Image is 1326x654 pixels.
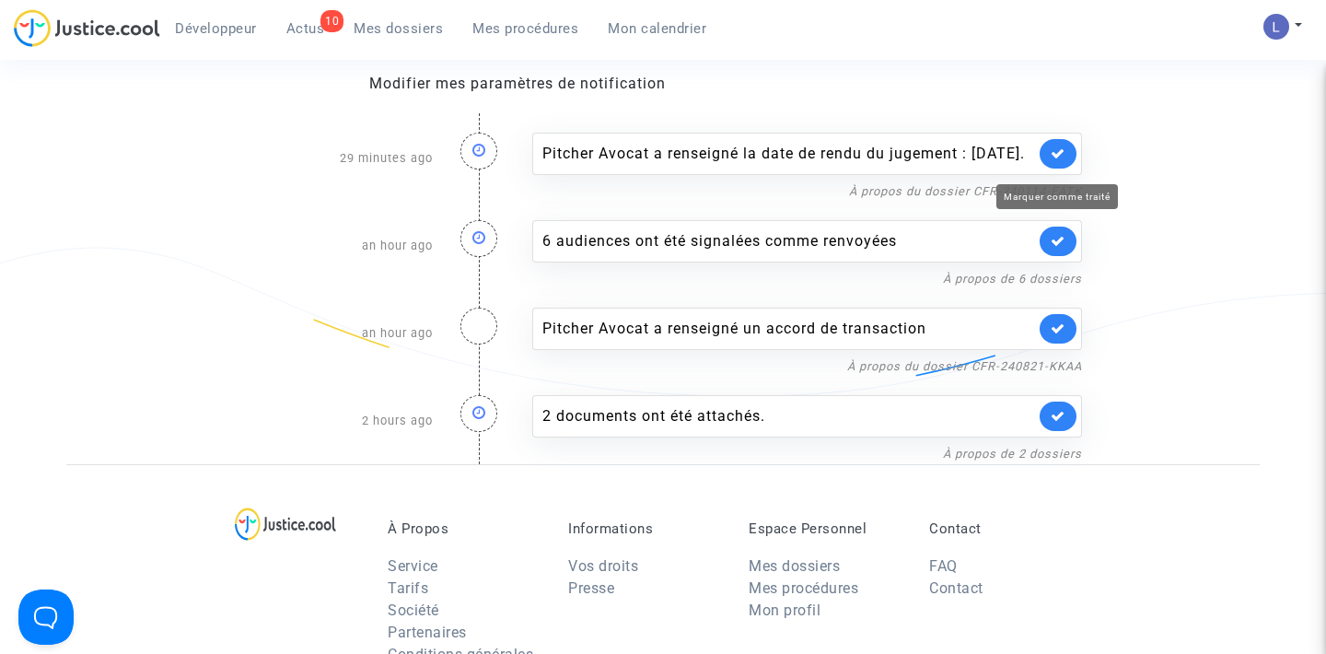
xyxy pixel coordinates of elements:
a: À propos du dossier CFR-240114-EATK [849,184,1082,198]
a: Mes dossiers [749,557,840,575]
a: Vos droits [568,557,638,575]
a: Mon calendrier [593,15,721,42]
img: jc-logo.svg [14,9,160,47]
p: Espace Personnel [749,520,901,537]
a: Développeur [160,15,272,42]
div: Pitcher Avocat a renseigné la date de rendu du jugement : [DATE]. [542,143,1035,165]
span: Actus [286,20,325,37]
div: 2 documents ont été attachés. [542,405,1035,427]
a: Presse [568,579,614,597]
a: FAQ [929,557,958,575]
span: Mes dossiers [354,20,443,37]
div: 29 minutes ago [230,114,447,202]
div: an hour ago [230,202,447,289]
div: Pitcher Avocat a renseigné un accord de transaction [542,318,1035,340]
p: Informations [568,520,721,537]
div: 6 audiences ont été signalées comme renvoyées [542,230,1035,252]
div: 10 [320,10,343,32]
span: Mes procédures [472,20,578,37]
a: Mes dossiers [339,15,458,42]
a: Mes procédures [458,15,593,42]
img: logo-lg.svg [235,508,337,541]
a: Modifier mes paramètres de notification [369,75,666,92]
iframe: Help Scout Beacon - Open [18,590,74,645]
a: Service [388,557,438,575]
span: Mon calendrier [608,20,706,37]
p: Contact [929,520,1082,537]
a: Partenaires [388,624,467,641]
a: Société [388,601,439,619]
a: Contact [929,579,983,597]
p: À Propos [388,520,541,537]
a: À propos du dossier CFR-240821-KKAA [847,359,1082,373]
a: À propos de 6 dossiers [943,272,1082,286]
a: Tarifs [388,579,428,597]
div: 2 hours ago [230,377,447,464]
a: À propos de 2 dossiers [943,447,1082,461]
a: Mes procédures [749,579,858,597]
a: Mon profil [749,601,820,619]
a: 10Actus [272,15,340,42]
div: an hour ago [230,289,447,377]
span: Développeur [175,20,257,37]
img: AATXAJzI13CaqkJmx-MOQUbNyDE09GJ9dorwRvFSQZdH=s96-c [1263,14,1289,40]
